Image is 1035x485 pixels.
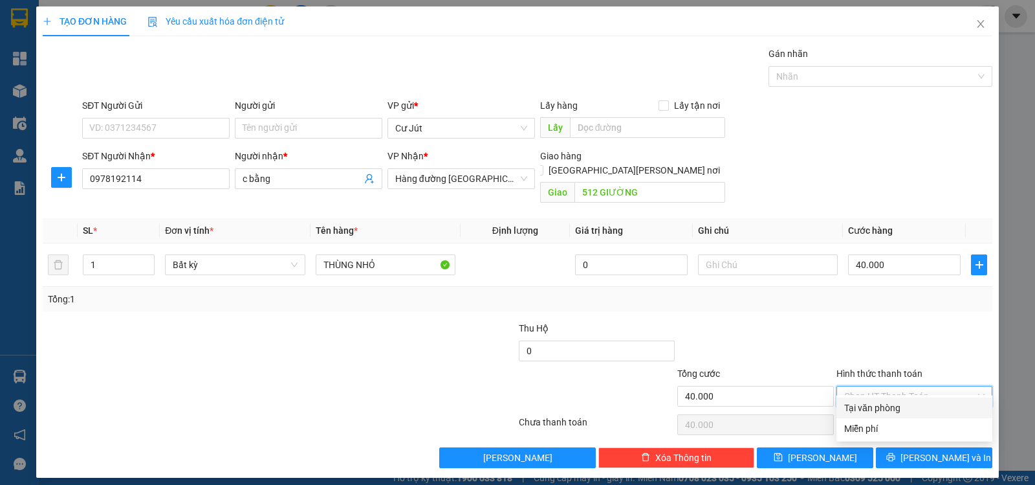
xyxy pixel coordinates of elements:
[147,16,284,27] span: Yêu cầu xuất hóa đơn điện tử
[677,368,720,379] span: Tổng cước
[492,225,538,236] span: Định lượng
[540,151,582,161] span: Giao hàng
[540,182,574,203] span: Giao
[844,422,985,436] div: Miễn phí
[693,218,843,243] th: Ghi chú
[963,6,999,43] button: Close
[364,174,375,184] span: user-add
[43,17,52,26] span: plus
[788,451,857,465] span: [PERSON_NAME]
[439,447,595,468] button: [PERSON_NAME]
[876,447,992,468] button: printer[PERSON_NAME] và In
[698,254,838,275] input: Ghi Chú
[844,401,985,415] div: Tại văn phòng
[84,12,115,26] span: Nhận:
[975,19,986,29] span: close
[570,117,726,138] input: Dọc đường
[517,415,676,438] div: Chưa thanh toán
[774,453,783,463] span: save
[757,447,873,468] button: save[PERSON_NAME]
[575,254,688,275] input: 0
[655,451,712,465] span: Xóa Thông tin
[387,151,424,161] span: VP Nhận
[52,172,71,183] span: plus
[147,17,158,27] img: icon
[83,225,93,236] span: SL
[519,323,549,333] span: Thu Hộ
[51,167,72,188] button: plus
[316,225,358,236] span: Tên hàng
[84,58,232,76] div: 0966428383
[540,117,570,138] span: Lấy
[540,100,578,111] span: Lấy hàng
[598,447,754,468] button: deleteXóa Thông tin
[886,453,895,463] span: printer
[574,182,726,203] input: Dọc đường
[165,225,213,236] span: Đơn vị tính
[848,225,893,236] span: Cước hàng
[543,163,725,177] span: [GEOGRAPHIC_DATA][PERSON_NAME] nơi
[173,255,297,275] span: Bất kỳ
[483,451,552,465] span: [PERSON_NAME]
[669,98,725,113] span: Lấy tận nơi
[768,49,808,59] label: Gán nhãn
[387,98,535,113] div: VP gửi
[972,260,986,270] span: plus
[48,292,400,306] div: Tổng: 1
[900,451,991,465] span: [PERSON_NAME] và In
[11,11,75,27] div: Cư Jút
[84,11,232,42] div: Dãy 4-B15 bến xe [GEOGRAPHIC_DATA]
[395,169,527,188] span: Hàng đường Sài Gòn
[235,98,382,113] div: Người gửi
[48,254,69,275] button: delete
[395,118,527,138] span: Cư Jút
[641,453,650,463] span: delete
[82,149,230,163] div: SĐT Người Nhận
[836,368,922,379] label: Hình thức thanh toán
[84,42,232,58] div: TRANG
[84,83,102,96] span: TC:
[11,12,31,26] span: Gửi:
[235,149,382,163] div: Người nhận
[43,16,127,27] span: TẠO ĐƠN HÀNG
[971,254,987,275] button: plus
[316,254,455,275] input: VD: Bàn, Ghế
[82,98,230,113] div: SĐT Người Gửi
[575,225,623,236] span: Giá trị hàng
